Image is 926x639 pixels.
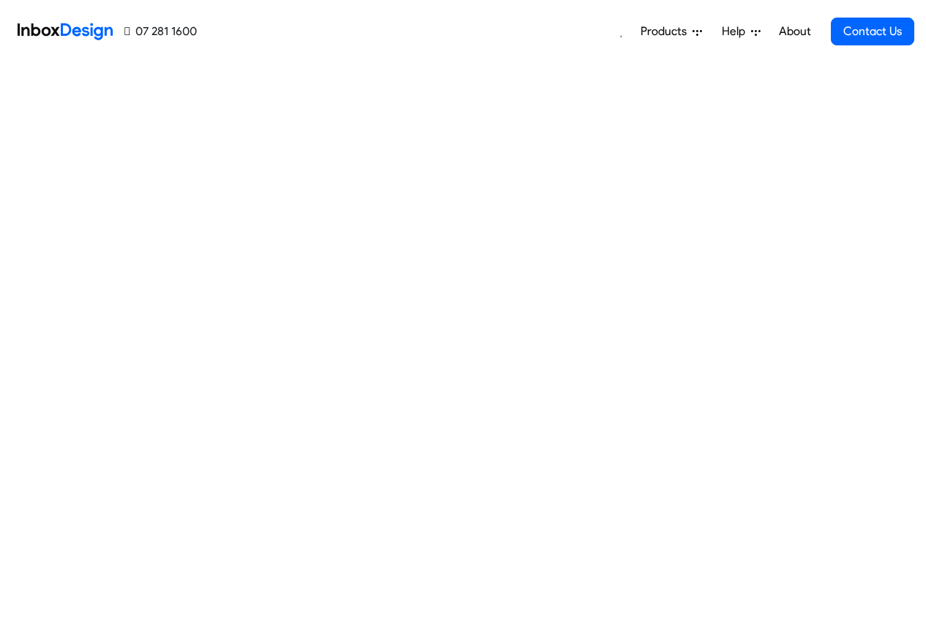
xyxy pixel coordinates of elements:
a: 07 281 1600 [124,23,197,40]
a: Help [716,17,766,46]
span: Products [641,23,692,40]
span: Help [722,23,751,40]
a: Products [635,17,708,46]
a: About [774,17,815,46]
a: Contact Us [831,18,914,45]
